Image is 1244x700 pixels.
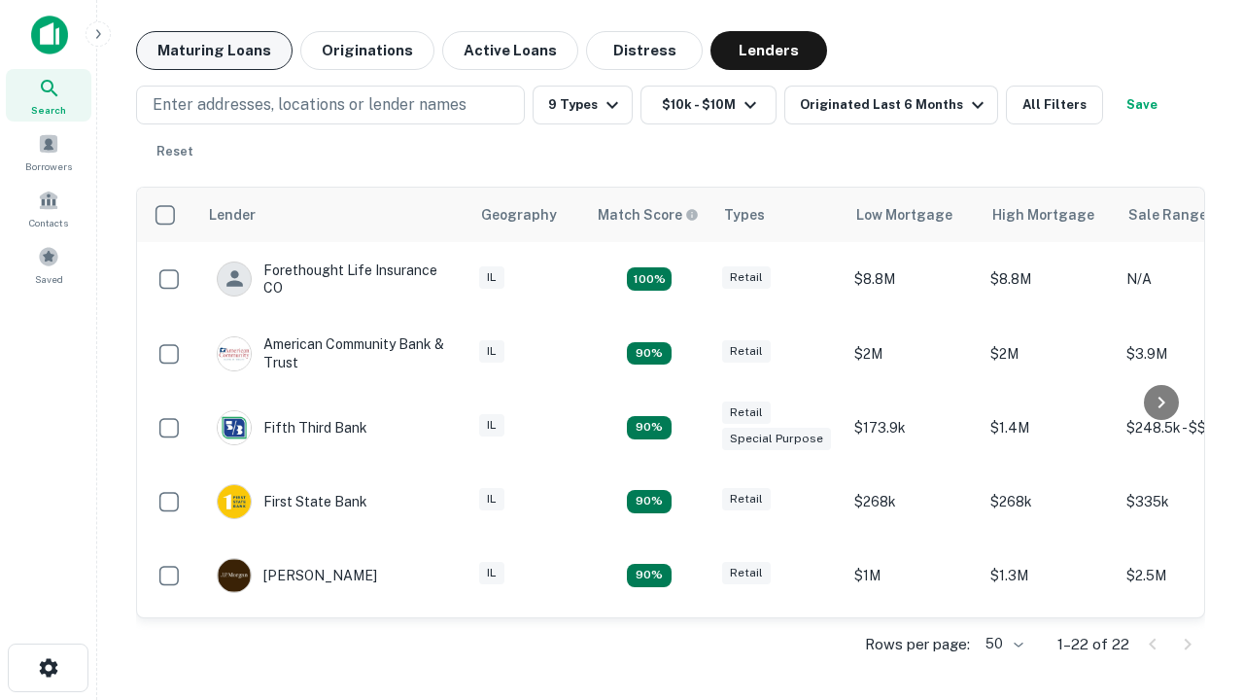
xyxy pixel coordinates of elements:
span: Contacts [29,215,68,230]
button: $10k - $10M [640,86,777,124]
div: Originated Last 6 Months [800,93,989,117]
div: Retail [722,488,771,510]
div: Matching Properties: 2, hasApolloMatch: undefined [627,490,672,513]
button: Lenders [710,31,827,70]
button: Enter addresses, locations or lender names [136,86,525,124]
img: picture [218,559,251,592]
div: Fifth Third Bank [217,410,367,445]
div: Lender [209,203,256,227]
a: Borrowers [6,125,91,178]
div: Retail [722,266,771,289]
td: $7M [981,612,1117,686]
img: picture [218,411,251,444]
td: $1.4M [981,391,1117,465]
th: Geography [469,188,586,242]
div: Matching Properties: 2, hasApolloMatch: undefined [627,564,672,587]
iframe: Chat Widget [1147,544,1244,638]
th: Capitalize uses an advanced AI algorithm to match your search with the best lender. The match sco... [586,188,712,242]
span: Borrowers [25,158,72,174]
h6: Match Score [598,204,695,226]
div: Sale Range [1128,203,1207,227]
button: Distress [586,31,703,70]
a: Contacts [6,182,91,234]
td: $173.9k [845,391,981,465]
div: IL [479,266,504,289]
div: Retail [722,562,771,584]
span: Saved [35,271,63,287]
span: Search [31,102,66,118]
a: Search [6,69,91,122]
div: High Mortgage [992,203,1094,227]
div: Geography [481,203,557,227]
div: Low Mortgage [856,203,952,227]
th: Types [712,188,845,242]
button: Save your search to get updates of matches that match your search criteria. [1111,86,1173,124]
img: picture [218,485,251,518]
td: $2M [845,316,981,390]
td: $8.8M [845,242,981,316]
div: Types [724,203,765,227]
div: Retail [722,340,771,363]
div: IL [479,562,504,584]
td: $2M [981,316,1117,390]
td: $2.7M [845,612,981,686]
td: $268k [845,465,981,539]
div: First State Bank [217,484,367,519]
div: Matching Properties: 2, hasApolloMatch: undefined [627,342,672,366]
div: American Community Bank & Trust [217,335,450,370]
p: 1–22 of 22 [1057,633,1129,656]
td: $8.8M [981,242,1117,316]
div: Capitalize uses an advanced AI algorithm to match your search with the best lender. The match sco... [598,204,699,226]
button: 9 Types [533,86,633,124]
th: Low Mortgage [845,188,981,242]
div: IL [479,414,504,437]
td: $268k [981,465,1117,539]
td: $1M [845,539,981,612]
p: Enter addresses, locations or lender names [153,93,466,117]
button: Originations [300,31,434,70]
th: High Mortgage [981,188,1117,242]
a: Saved [6,238,91,291]
button: Active Loans [442,31,578,70]
div: Matching Properties: 2, hasApolloMatch: undefined [627,416,672,439]
div: Retail [722,402,771,424]
div: IL [479,340,504,363]
img: picture [218,337,251,370]
div: Matching Properties: 4, hasApolloMatch: undefined [627,267,672,291]
div: [PERSON_NAME] [217,558,377,593]
p: Rows per page: [865,633,970,656]
div: IL [479,488,504,510]
div: Forethought Life Insurance CO [217,262,450,297]
button: Originated Last 6 Months [784,86,998,124]
button: Maturing Loans [136,31,293,70]
th: Lender [197,188,469,242]
button: Reset [144,132,206,171]
div: Special Purpose [722,428,831,450]
div: 50 [978,630,1026,658]
img: capitalize-icon.png [31,16,68,54]
button: All Filters [1006,86,1103,124]
td: $1.3M [981,539,1117,612]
